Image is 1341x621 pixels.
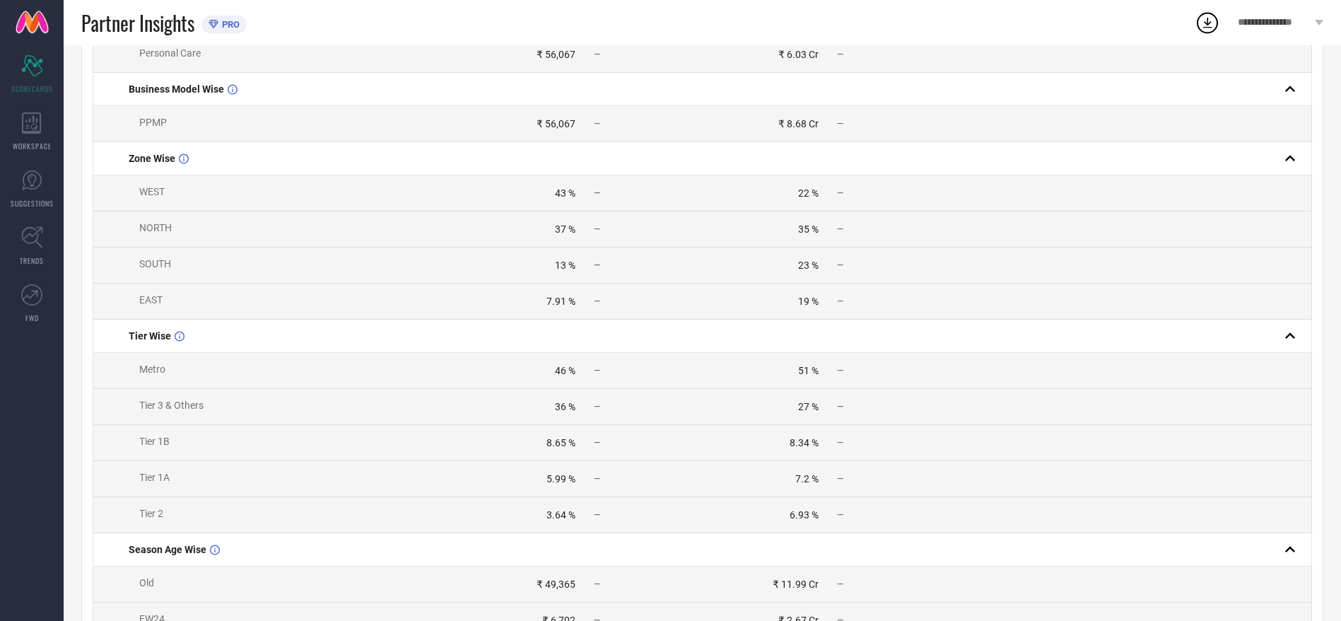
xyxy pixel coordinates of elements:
div: 7.2 % [795,473,819,484]
span: FWD [25,313,39,323]
div: ₹ 8.68 Cr [778,118,819,129]
span: — [837,366,843,376]
div: 36 % [555,401,575,412]
div: 27 % [798,401,819,412]
span: — [837,510,843,520]
div: 7.91 % [546,296,575,307]
span: EAST [139,294,163,306]
div: 3.64 % [546,509,575,521]
span: Zone Wise [129,153,175,164]
span: — [594,510,600,520]
span: Metro [139,364,165,375]
span: — [837,260,843,270]
span: — [594,188,600,198]
span: — [594,119,600,129]
div: ₹ 6.03 Cr [778,49,819,60]
div: 19 % [798,296,819,307]
div: 5.99 % [546,473,575,484]
span: Tier 3 & Others [139,400,204,411]
span: TRENDS [20,255,44,266]
span: Tier 1A [139,472,170,483]
span: PRO [218,19,240,30]
span: — [594,402,600,412]
span: — [594,224,600,234]
span: — [837,438,843,448]
span: — [837,224,843,234]
span: — [594,438,600,448]
div: Open download list [1195,10,1220,35]
span: WEST [139,186,165,197]
span: — [837,296,843,306]
span: SOUTH [139,258,171,269]
div: 22 % [798,187,819,199]
span: — [837,474,843,484]
span: Tier 1B [139,436,170,447]
span: Season Age Wise [129,544,206,555]
div: 51 % [798,365,819,376]
span: — [837,119,843,129]
div: 43 % [555,187,575,199]
div: ₹ 11.99 Cr [773,579,819,590]
span: — [594,50,600,59]
div: 6.93 % [790,509,819,521]
div: 46 % [555,365,575,376]
span: — [837,188,843,198]
span: — [837,50,843,59]
span: PPMP [139,117,167,128]
div: 13 % [555,260,575,271]
span: Business Model Wise [129,83,224,95]
span: — [594,260,600,270]
div: 37 % [555,224,575,235]
div: ₹ 56,067 [537,49,575,60]
span: Old [139,577,154,588]
div: ₹ 49,365 [537,579,575,590]
span: WORKSPACE [13,141,52,151]
span: Partner Insights [81,8,194,37]
div: ₹ 56,067 [537,118,575,129]
span: Tier 2 [139,508,163,519]
span: — [837,579,843,589]
span: Tier Wise [129,330,171,342]
span: — [594,474,600,484]
div: 8.65 % [546,437,575,448]
span: SCORECARDS [11,83,53,94]
span: — [594,366,600,376]
div: 35 % [798,224,819,235]
div: 23 % [798,260,819,271]
span: — [837,402,843,412]
span: SUGGESTIONS [11,198,54,209]
span: NORTH [139,222,172,233]
span: — [594,579,600,589]
span: Personal Care [139,47,201,59]
span: — [594,296,600,306]
div: 8.34 % [790,437,819,448]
